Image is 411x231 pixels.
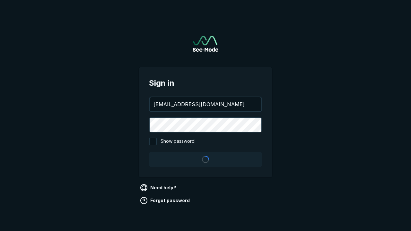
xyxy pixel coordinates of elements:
a: Go to sign in [193,36,218,52]
span: Sign in [149,77,262,89]
a: Forgot password [139,195,192,206]
img: See-Mode Logo [193,36,218,52]
input: your@email.com [150,97,261,111]
span: Show password [161,138,195,145]
a: Need help? [139,183,179,193]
